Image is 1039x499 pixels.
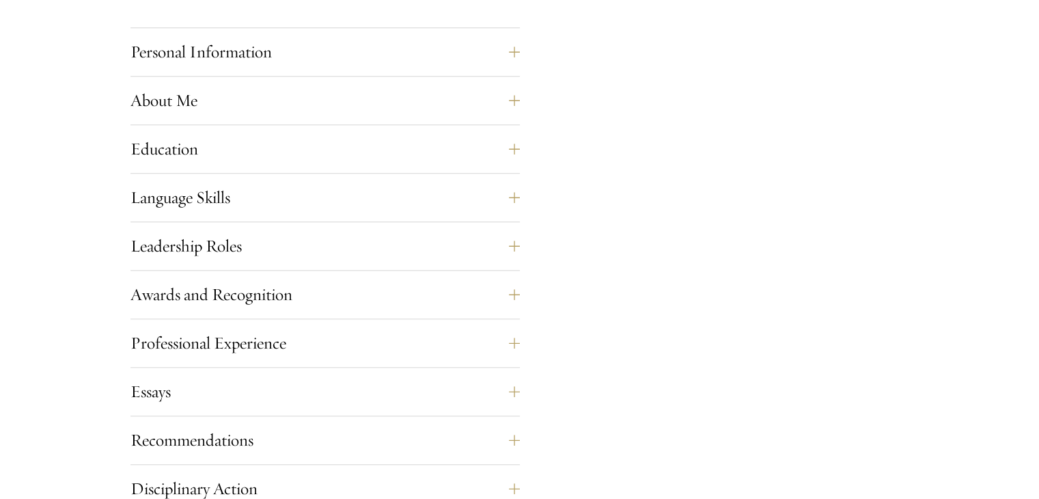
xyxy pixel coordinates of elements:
[130,230,520,262] button: Leadership Roles
[130,278,520,311] button: Awards and Recognition
[130,84,520,117] button: About Me
[130,327,520,360] button: Professional Experience
[130,424,520,457] button: Recommendations
[130,375,520,408] button: Essays
[130,181,520,214] button: Language Skills
[130,133,520,165] button: Education
[130,36,520,68] button: Personal Information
